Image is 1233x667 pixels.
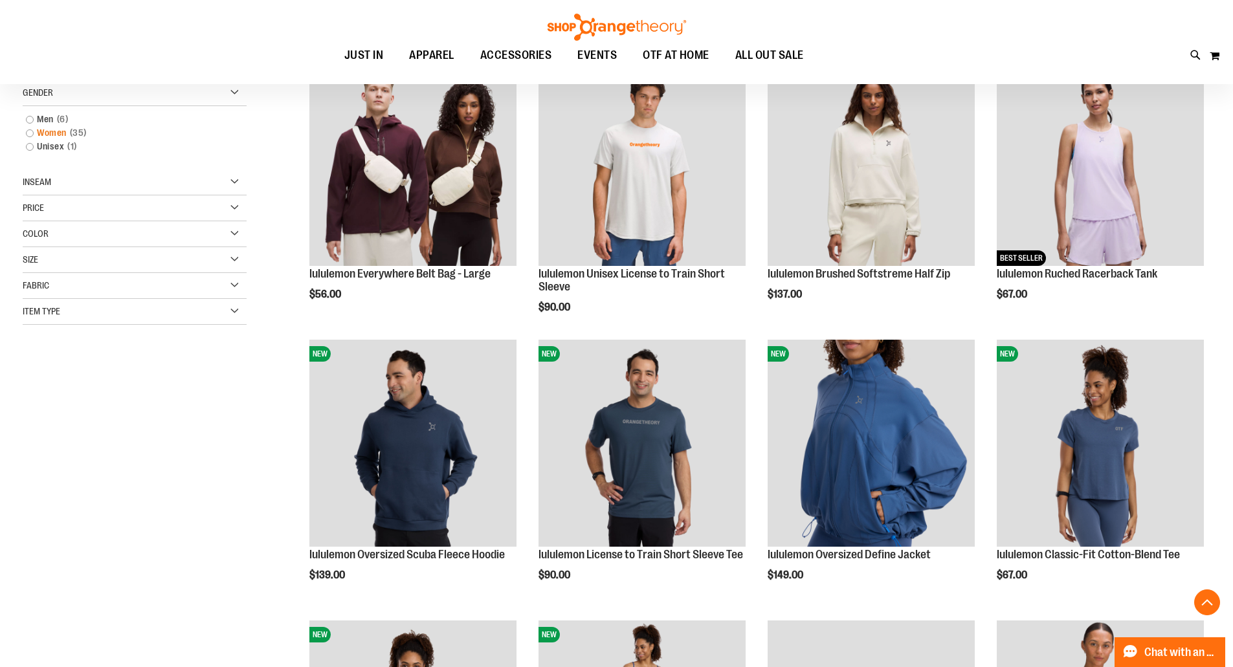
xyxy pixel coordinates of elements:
span: $90.00 [539,301,572,313]
a: lululemon Oversized Scuba Fleece HoodieNEW [309,340,517,549]
span: NEW [997,346,1018,362]
a: lululemon Everywhere Belt Bag - LargeNEW [309,59,517,268]
a: lululemon Ruched Racerback TankNEWBEST SELLER [997,59,1204,268]
span: Size [23,254,38,265]
span: Inseam [23,177,51,187]
img: lululemon Unisex License to Train Short Sleeve [539,59,746,266]
img: lululemon Ruched Racerback Tank [997,59,1204,266]
span: NEW [309,346,331,362]
a: lululemon License to Train Short Sleeve Tee [539,548,743,561]
span: $67.00 [997,569,1029,581]
button: Back To Top [1194,589,1220,615]
span: 1 [64,140,80,153]
span: $139.00 [309,569,347,581]
a: lululemon Oversized Scuba Fleece Hoodie [309,548,505,561]
span: $90.00 [539,569,572,581]
a: lululemon Oversized Define Jacket [768,548,931,561]
img: lululemon License to Train Short Sleeve Tee [539,340,746,547]
span: APPAREL [409,41,454,70]
img: lululemon Brushed Softstreme Half Zip [768,59,975,266]
img: lululemon Classic-Fit Cotton-Blend Tee [997,340,1204,547]
span: ACCESSORIES [480,41,552,70]
span: Fabric [23,280,49,290]
a: lululemon Unisex License to Train Short SleeveNEW [539,59,746,268]
a: lululemon Ruched Racerback Tank [997,267,1157,280]
a: lululemon Brushed Softstreme Half Zip [768,267,950,280]
span: JUST IN [344,41,384,70]
span: Chat with an Expert [1144,646,1217,659]
span: $56.00 [309,289,343,300]
span: EVENTS [577,41,617,70]
a: lululemon Everywhere Belt Bag - Large [309,267,491,280]
div: product [303,52,523,333]
span: OTF AT HOME [643,41,709,70]
span: NEW [309,627,331,642]
a: lululemon Unisex License to Train Short Sleeve [539,267,725,293]
button: Chat with an Expert [1115,637,1226,667]
img: lululemon Everywhere Belt Bag - Large [309,59,517,266]
span: Item Type [23,306,60,316]
a: lululemon Classic-Fit Cotton-Blend Tee [997,548,1180,561]
a: Men6 [19,113,234,126]
span: Gender [23,87,53,98]
span: $149.00 [768,569,805,581]
span: BEST SELLER [997,250,1046,266]
div: product [761,52,981,333]
span: Color [23,228,49,239]
a: Unisex1 [19,140,234,153]
a: lululemon License to Train Short Sleeve TeeNEW [539,340,746,549]
span: 35 [67,126,90,140]
div: product [990,52,1210,333]
span: NEW [768,346,789,362]
a: lululemon Classic-Fit Cotton-Blend TeeNEW [997,340,1204,549]
div: product [532,333,752,614]
a: lululemon Brushed Softstreme Half ZipNEW [768,59,975,268]
a: Women35 [19,126,234,140]
a: lululemon Oversized Define JacketNEW [768,340,975,549]
span: 6 [54,113,72,126]
div: product [303,333,523,614]
span: $67.00 [997,289,1029,300]
div: product [761,333,981,614]
div: product [532,52,752,345]
div: product [990,333,1210,614]
span: NEW [539,346,560,362]
span: Price [23,202,44,213]
span: NEW [539,627,560,642]
img: lululemon Oversized Define Jacket [768,340,975,547]
span: $137.00 [768,289,804,300]
img: lululemon Oversized Scuba Fleece Hoodie [309,340,517,547]
img: Shop Orangetheory [546,14,688,41]
span: ALL OUT SALE [735,41,804,70]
